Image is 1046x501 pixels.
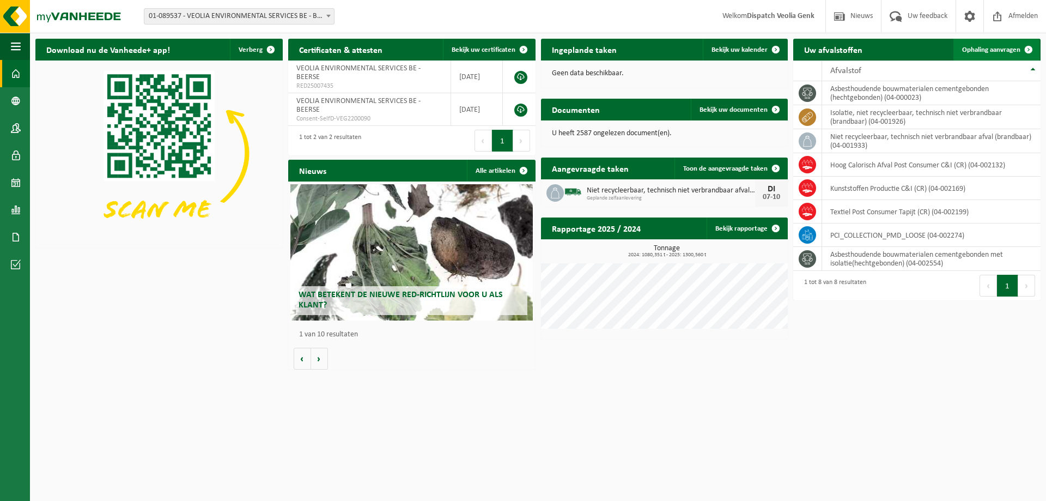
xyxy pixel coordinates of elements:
a: Bekijk uw kalender [703,39,787,61]
div: DI [761,185,782,194]
span: 01-089537 - VEOLIA ENVIRONMENTAL SERVICES BE - BEERSE [144,8,335,25]
a: Alle artikelen [467,160,534,182]
span: Ophaling aanvragen [962,46,1020,53]
a: Bekijk uw documenten [691,99,787,120]
button: Previous [980,275,997,297]
div: 1 tot 8 van 8 resultaten [799,274,866,298]
span: Toon de aangevraagde taken [683,165,768,172]
td: niet recycleerbaar, technisch niet verbrandbaar afval (brandbaar) (04-001933) [822,129,1041,153]
button: 1 [492,130,513,152]
span: Consent-SelfD-VEG2200090 [296,114,442,123]
td: PCI_COLLECTION_PMD_LOOSE (04-002274) [822,224,1041,247]
span: Bekijk uw certificaten [452,46,515,53]
h2: Certificaten & attesten [288,39,393,60]
button: Vorige [294,348,311,370]
h2: Aangevraagde taken [541,158,640,179]
td: [DATE] [451,93,503,126]
td: asbesthoudende bouwmaterialen cementgebonden met isolatie(hechtgebonden) (04-002554) [822,247,1041,271]
td: Textiel Post Consumer Tapijt (CR) (04-002199) [822,200,1041,224]
a: Ophaling aanvragen [953,39,1039,61]
td: isolatie, niet recycleerbaar, technisch niet verbrandbaar (brandbaar) (04-001926) [822,105,1041,129]
span: VEOLIA ENVIRONMENTAL SERVICES BE - BEERSE [296,64,421,81]
h2: Rapportage 2025 / 2024 [541,218,652,239]
h3: Tonnage [546,245,788,258]
a: Toon de aangevraagde taken [674,158,787,179]
div: 1 tot 2 van 2 resultaten [294,129,361,153]
span: RED25007435 [296,82,442,90]
a: Wat betekent de nieuwe RED-richtlijn voor u als klant? [290,184,533,321]
span: 01-089537 - VEOLIA ENVIRONMENTAL SERVICES BE - BEERSE [144,9,334,24]
button: Volgende [311,348,328,370]
button: Next [513,130,530,152]
span: Afvalstof [830,67,861,75]
td: Kunststoffen Productie C&I (CR) (04-002169) [822,177,1041,200]
span: Geplande zelfaanlevering [587,195,756,202]
strong: Dispatch Veolia Genk [747,12,814,20]
h2: Uw afvalstoffen [793,39,873,60]
td: asbesthoudende bouwmaterialen cementgebonden (hechtgebonden) (04-000023) [822,81,1041,105]
span: 2024: 1080,351 t - 2025: 1300,560 t [546,252,788,258]
img: Download de VHEPlus App [35,61,283,246]
img: BL-SO-LV [564,183,582,201]
button: Verberg [230,39,282,61]
a: Bekijk rapportage [707,218,787,239]
span: Bekijk uw documenten [700,106,768,113]
span: VEOLIA ENVIRONMENTAL SERVICES BE - BEERSE [296,97,421,114]
p: 1 van 10 resultaten [299,331,530,339]
span: Verberg [239,46,263,53]
h2: Documenten [541,99,611,120]
button: 1 [997,275,1018,297]
button: Previous [475,130,492,152]
h2: Nieuws [288,160,337,181]
button: Next [1018,275,1035,297]
span: Bekijk uw kalender [711,46,768,53]
td: Hoog Calorisch Afval Post Consumer C&I (CR) (04-002132) [822,153,1041,177]
p: U heeft 2587 ongelezen document(en). [552,130,777,137]
span: Wat betekent de nieuwe RED-richtlijn voor u als klant? [299,291,503,310]
h2: Download nu de Vanheede+ app! [35,39,181,60]
p: Geen data beschikbaar. [552,70,777,77]
h2: Ingeplande taken [541,39,628,60]
span: Niet recycleerbaar, technisch niet verbrandbaar afval (brandbaar) [587,186,756,195]
a: Bekijk uw certificaten [443,39,534,61]
td: [DATE] [451,61,503,93]
div: 07-10 [761,194,782,201]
